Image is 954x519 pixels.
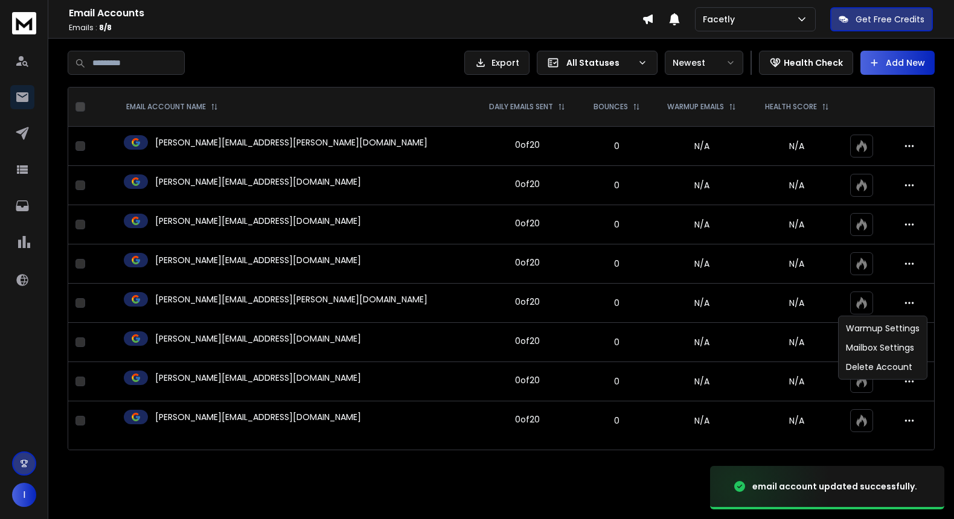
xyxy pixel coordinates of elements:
div: Delete Account [841,357,924,377]
p: BOUNCES [594,102,628,112]
button: Add New [860,51,935,75]
div: 0 of 20 [515,413,540,425]
div: 0 of 20 [515,178,540,190]
p: [PERSON_NAME][EMAIL_ADDRESS][DOMAIN_NAME] [155,215,361,227]
p: N/A [758,375,836,387]
p: N/A [758,297,836,309]
p: Emails : [69,23,642,33]
p: 0 [587,218,646,231]
td: N/A [653,284,751,323]
td: N/A [653,166,751,205]
p: 0 [587,258,646,270]
p: N/A [758,415,836,427]
p: 0 [587,140,646,152]
p: [PERSON_NAME][EMAIL_ADDRESS][PERSON_NAME][DOMAIN_NAME] [155,136,427,148]
p: N/A [758,336,836,348]
div: 0 of 20 [515,296,540,308]
p: Health Check [784,57,843,69]
div: EMAIL ACCOUNT NAME [126,102,218,112]
div: 0 of 20 [515,335,540,347]
p: N/A [758,218,836,231]
div: Warmup Settings [841,319,924,338]
p: [PERSON_NAME][EMAIL_ADDRESS][DOMAIN_NAME] [155,372,361,384]
div: 0 of 20 [515,256,540,269]
td: N/A [653,244,751,284]
div: 0 of 20 [515,139,540,151]
td: N/A [653,323,751,362]
p: N/A [758,258,836,270]
p: [PERSON_NAME][EMAIL_ADDRESS][DOMAIN_NAME] [155,176,361,188]
td: N/A [653,127,751,166]
p: Get Free Credits [856,13,924,25]
p: 0 [587,297,646,309]
div: Mailbox Settings [841,338,924,357]
span: I [12,483,36,507]
h1: Email Accounts [69,6,642,21]
p: N/A [758,140,836,152]
p: [PERSON_NAME][EMAIL_ADDRESS][DOMAIN_NAME] [155,411,361,423]
p: 0 [587,336,646,348]
td: N/A [653,362,751,401]
button: Export [464,51,530,75]
p: 0 [587,375,646,387]
img: logo [12,12,36,34]
button: Newest [665,51,743,75]
span: 8 / 8 [99,22,112,33]
p: HEALTH SCORE [765,102,817,112]
td: N/A [653,205,751,244]
p: 0 [587,179,646,191]
p: [PERSON_NAME][EMAIL_ADDRESS][PERSON_NAME][DOMAIN_NAME] [155,293,427,305]
p: 0 [587,415,646,427]
div: 0 of 20 [515,217,540,229]
p: N/A [758,179,836,191]
p: WARMUP EMAILS [667,102,724,112]
div: 0 of 20 [515,374,540,386]
p: [PERSON_NAME][EMAIL_ADDRESS][DOMAIN_NAME] [155,254,361,266]
td: N/A [653,401,751,441]
p: [PERSON_NAME][EMAIL_ADDRESS][DOMAIN_NAME] [155,333,361,345]
p: DAILY EMAILS SENT [489,102,553,112]
p: Facetly [703,13,740,25]
p: All Statuses [566,57,633,69]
